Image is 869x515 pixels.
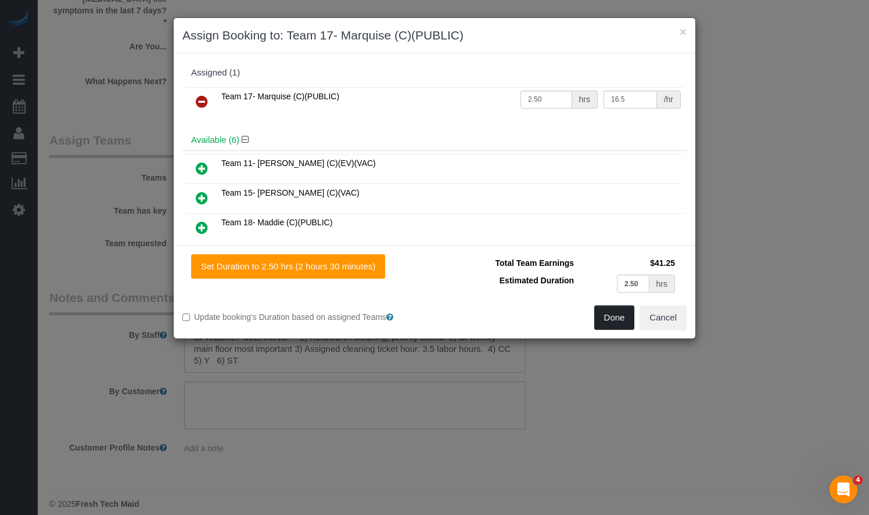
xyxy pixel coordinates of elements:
div: Assigned (1) [191,68,678,78]
div: /hr [657,91,681,109]
span: Team 11- [PERSON_NAME] (C)(EV)(VAC) [221,159,376,168]
div: hrs [649,275,675,293]
span: Team 15- [PERSON_NAME] (C)(VAC) [221,188,360,197]
span: Team 17- Marquise (C)(PUBLIC) [221,92,339,101]
td: $41.25 [577,254,678,272]
button: Done [594,305,635,330]
span: Estimated Duration [500,276,574,285]
input: Update booking's Duration based on assigned Teams [182,314,190,321]
div: hrs [572,91,598,109]
h3: Assign Booking to: Team 17- Marquise (C)(PUBLIC) [182,27,687,44]
button: Cancel [640,305,687,330]
iframe: Intercom live chat [830,476,857,503]
span: 4 [853,476,863,485]
label: Update booking's Duration based on assigned Teams [182,311,426,323]
td: Total Team Earnings [443,254,577,272]
span: Team 18- Maddie (C)(PUBLIC) [221,218,332,227]
button: Set Duration to 2.50 hrs (2 hours 30 minutes) [191,254,385,279]
h4: Available (6) [191,135,678,145]
button: × [680,26,687,38]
